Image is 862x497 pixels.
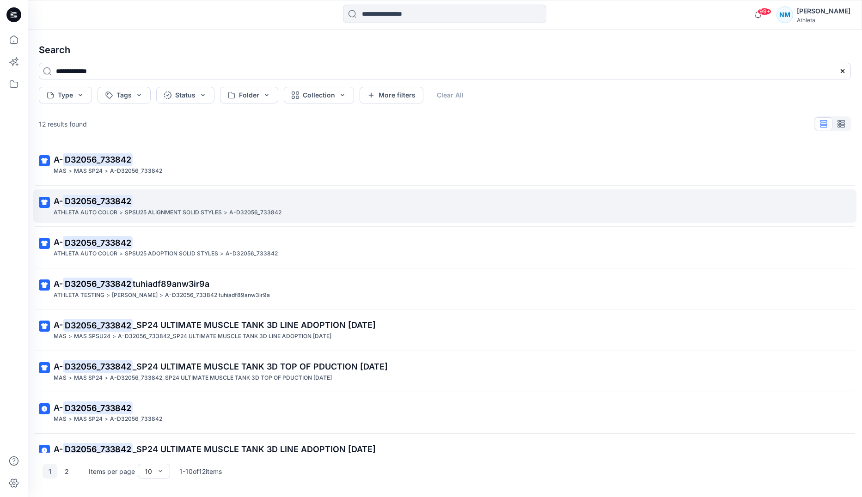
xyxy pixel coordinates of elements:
[63,153,133,166] mark: D32056_733842
[179,467,222,476] p: 1 - 10 of 12 items
[220,87,278,103] button: Folder
[133,320,376,330] span: _SP24 ULTIMATE MUSCLE TANK 3D LINE ADOPTION [DATE]
[110,414,162,424] p: A-D32056_733842
[68,332,72,341] p: >
[776,6,793,23] div: NM
[54,444,63,454] span: A-
[63,236,133,249] mark: D32056_733842
[54,373,67,383] p: MAS
[33,148,856,182] a: A-D32056_733842MAS>MAS SP24>A-D32056_733842
[68,414,72,424] p: >
[54,166,67,176] p: MAS
[125,249,218,259] p: SPSU25 ADOPTION SOLID STYLES
[110,166,162,176] p: A-D32056_733842
[360,87,423,103] button: More filters
[159,291,163,300] p: >
[63,194,133,207] mark: D32056_733842
[39,119,87,129] p: 12 results found
[68,373,72,383] p: >
[54,155,63,164] span: A-
[68,166,72,176] p: >
[224,208,227,218] p: >
[33,272,856,306] a: A-D32056_733842tuhiadf89anw3ir9aATHLETA TESTING>[PERSON_NAME]>A-D32056_733842 tuhiadf89anw3ir9a
[165,291,270,300] p: A-D32056_733842 tuhiadf89anw3ir9a
[112,332,116,341] p: >
[74,414,103,424] p: MAS SP24
[74,166,103,176] p: MAS SP24
[104,166,108,176] p: >
[31,37,858,63] h4: Search
[63,277,133,290] mark: D32056_733842
[118,332,331,341] p: A-D32056_733842_SP24 ULTIMATE MUSCLE TANK 3D LINE ADOPTION 16MAY23
[110,373,332,383] p: A-D32056_733842_SP24 ULTIMATE MUSCLE TANK 3D TOP OF PDUCTION 17AUG23
[54,196,63,206] span: A-
[54,414,67,424] p: MAS
[119,249,123,259] p: >
[229,208,281,218] p: A-D32056_733842
[133,444,376,454] span: _SP24 ULTIMATE MUSCLE TANK 3D LINE ADOPTION [DATE]
[119,208,123,218] p: >
[63,401,133,414] mark: D32056_733842
[74,332,110,341] p: MAS SPSU24
[33,230,856,264] a: A-D32056_733842ATHLETA AUTO COLOR>SPSU25 ADOPTION SOLID STYLES>A-D32056_733842
[226,249,278,259] p: A-D32056_733842
[220,249,224,259] p: >
[54,249,117,259] p: ATHLETA AUTO COLOR
[63,442,133,455] mark: D32056_733842
[54,291,104,300] p: ATHLETA TESTING
[59,464,74,479] button: 2
[133,362,388,371] span: _SP24 ULTIMATE MUSCLE TANK 3D TOP OF PDUCTION [DATE]
[54,208,117,218] p: ATHLETA AUTO COLOR
[156,87,214,103] button: Status
[125,208,222,218] p: SPSU25 ALIGNMENT SOLID STYLES
[98,87,151,103] button: Tags
[39,87,92,103] button: Type
[54,279,63,289] span: A-
[33,437,856,471] a: A-D32056_733842_SP24 ULTIMATE MUSCLE TANK 3D LINE ADOPTION [DATE]MAS>MAS SPSU24>A-D32056_733842_S...
[797,6,850,17] div: [PERSON_NAME]
[284,87,354,103] button: Collection
[54,332,67,341] p: MAS
[104,373,108,383] p: >
[106,291,110,300] p: >
[104,414,108,424] p: >
[797,17,850,24] div: Athleta
[74,373,103,383] p: MAS SP24
[54,237,63,247] span: A-
[33,396,856,430] a: A-D32056_733842MAS>MAS SP24>A-D32056_733842
[43,464,57,479] button: 1
[54,362,63,371] span: A-
[33,355,856,388] a: A-D32056_733842_SP24 ULTIMATE MUSCLE TANK 3D TOP OF PDUCTION [DATE]MAS>MAS SP24>A-D32056_733842_S...
[133,279,209,289] span: tuhiadf89anw3ir9a
[54,403,63,412] span: A-
[112,291,158,300] p: Richard Testing
[33,189,856,223] a: A-D32056_733842ATHLETA AUTO COLOR>SPSU25 ALIGNMENT SOLID STYLES>A-D32056_733842
[33,313,856,347] a: A-D32056_733842_SP24 ULTIMATE MUSCLE TANK 3D LINE ADOPTION [DATE]MAS>MAS SPSU24>A-D32056_733842_S...
[63,319,133,332] mark: D32056_733842
[758,8,771,15] span: 99+
[63,360,133,373] mark: D32056_733842
[89,467,135,476] p: Items per page
[145,467,152,476] div: 10
[54,320,63,330] span: A-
